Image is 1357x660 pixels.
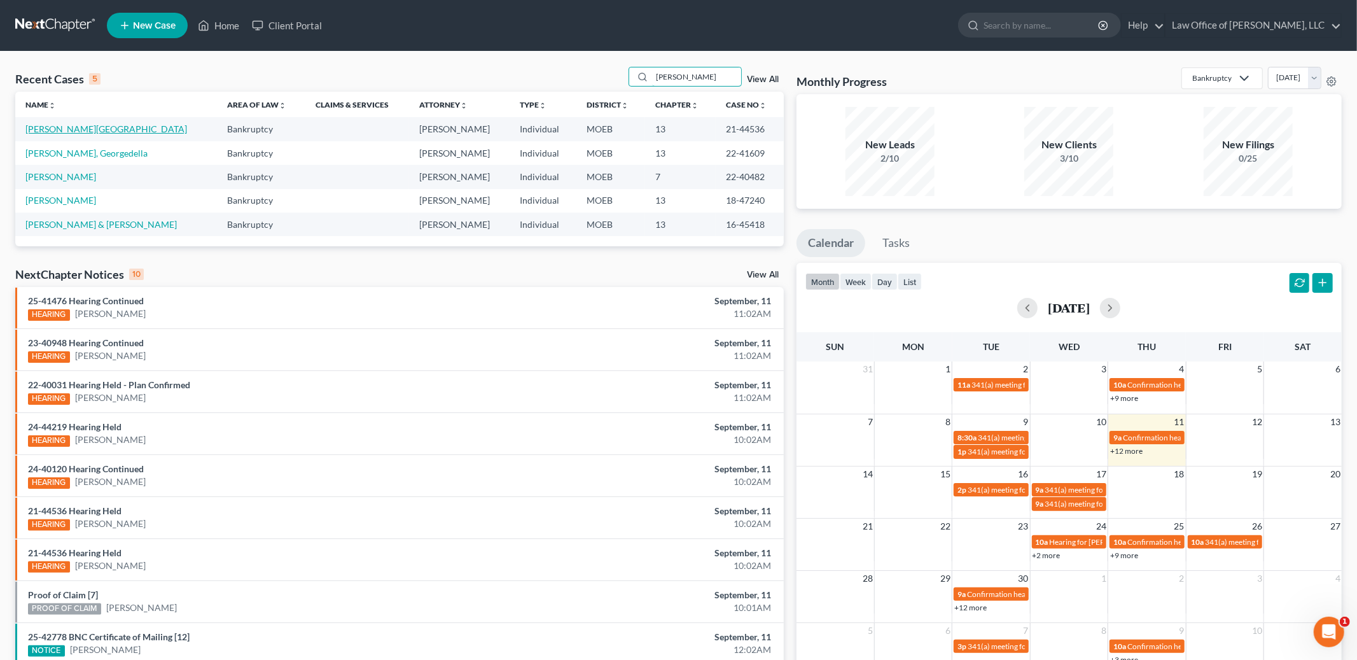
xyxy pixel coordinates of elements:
[532,379,771,391] div: September, 11
[1024,152,1113,165] div: 3/10
[1173,519,1186,534] span: 25
[1050,537,1216,547] span: Hearing for [PERSON_NAME] & [PERSON_NAME]
[872,273,898,290] button: day
[75,307,146,320] a: [PERSON_NAME]
[1251,623,1263,638] span: 10
[1095,467,1108,482] span: 17
[871,229,921,257] a: Tasks
[532,601,771,614] div: 10:01AM
[1127,380,1339,390] span: Confirmation hearing for [PERSON_NAME] & [PERSON_NAME]
[15,267,144,282] div: NextChapter Notices
[968,447,1090,456] span: 341(a) meeting for [PERSON_NAME]
[716,189,784,213] td: 18-47240
[1100,623,1108,638] span: 8
[217,189,305,213] td: Bankruptcy
[1045,485,1168,495] span: 341(a) meeting for [PERSON_NAME]
[510,117,576,141] td: Individual
[25,100,56,109] a: Nameunfold_more
[532,589,771,601] div: September, 11
[978,433,1101,442] span: 341(a) meeting for [PERSON_NAME]
[532,643,771,656] div: 12:02AM
[716,165,784,188] td: 22-40482
[944,362,952,377] span: 1
[28,393,70,405] div: HEARING
[1113,537,1126,547] span: 10a
[532,475,771,488] div: 10:02AM
[1113,380,1126,390] span: 10a
[1036,537,1048,547] span: 10a
[576,213,646,236] td: MOEB
[532,295,771,307] div: September, 11
[1178,571,1186,586] span: 2
[129,269,144,280] div: 10
[28,561,70,573] div: HEARING
[939,519,952,534] span: 22
[1045,499,1235,509] span: 341(a) meeting for [PERSON_NAME] & [PERSON_NAME]
[957,380,970,390] span: 11a
[797,229,865,257] a: Calendar
[75,559,146,572] a: [PERSON_NAME]
[246,14,328,37] a: Client Portal
[532,517,771,530] div: 10:02AM
[25,219,177,230] a: [PERSON_NAME] & [PERSON_NAME]
[532,463,771,475] div: September, 11
[957,485,966,495] span: 2p
[532,337,771,349] div: September, 11
[510,189,576,213] td: Individual
[532,547,771,559] div: September, 11
[747,75,779,84] a: View All
[576,165,646,188] td: MOEB
[460,102,468,109] i: unfold_more
[279,102,286,109] i: unfold_more
[1113,642,1126,651] span: 10a
[967,589,1179,599] span: Confirmation hearing for [PERSON_NAME] & [PERSON_NAME]
[846,152,935,165] div: 2/10
[1022,623,1030,638] span: 7
[1113,433,1122,442] span: 9a
[532,505,771,517] div: September, 11
[1329,414,1342,430] span: 13
[898,273,922,290] button: list
[532,349,771,362] div: 11:02AM
[1329,467,1342,482] span: 20
[532,307,771,320] div: 11:02AM
[532,631,771,643] div: September, 11
[133,21,176,31] span: New Case
[846,137,935,152] div: New Leads
[645,141,716,165] td: 13
[621,102,629,109] i: unfold_more
[75,349,146,362] a: [PERSON_NAME]
[510,165,576,188] td: Individual
[716,213,784,236] td: 16-45418
[576,141,646,165] td: MOEB
[957,433,977,442] span: 8:30a
[1022,362,1030,377] span: 2
[532,433,771,446] div: 10:02AM
[1204,137,1293,152] div: New Filings
[655,100,699,109] a: Chapterunfold_more
[944,623,952,638] span: 6
[28,477,70,489] div: HEARING
[726,100,767,109] a: Case Nounfold_more
[1206,537,1328,547] span: 341(a) meeting for [PERSON_NAME]
[75,475,146,488] a: [PERSON_NAME]
[1295,341,1311,352] span: Sat
[861,519,874,534] span: 21
[1178,362,1186,377] span: 4
[759,102,767,109] i: unfold_more
[576,117,646,141] td: MOEB
[1123,433,1267,442] span: Confirmation hearing for [PERSON_NAME]
[1178,623,1186,638] span: 9
[944,414,952,430] span: 8
[902,341,924,352] span: Mon
[1127,537,1272,547] span: Confirmation hearing for [PERSON_NAME]
[28,379,190,390] a: 22-40031 Hearing Held - Plan Confirmed
[510,213,576,236] td: Individual
[409,141,510,165] td: [PERSON_NAME]
[1329,519,1342,534] span: 27
[409,117,510,141] td: [PERSON_NAME]
[532,559,771,572] div: 10:02AM
[1024,137,1113,152] div: New Clients
[75,517,146,530] a: [PERSON_NAME]
[1192,537,1204,547] span: 10a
